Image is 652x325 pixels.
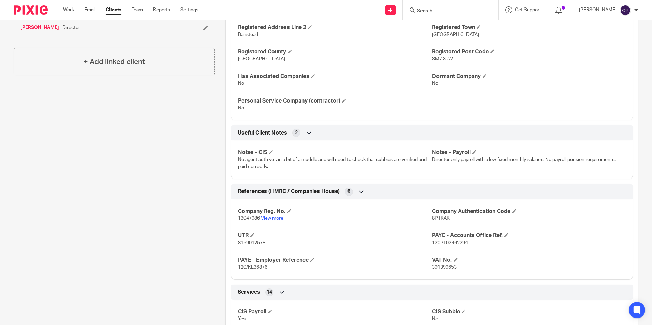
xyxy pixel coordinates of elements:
span: No [432,81,438,86]
a: Settings [180,6,198,13]
span: No [238,106,244,110]
h4: Notes - CIS [238,149,432,156]
a: [PERSON_NAME] [20,24,59,31]
h4: CIS Payroll [238,308,432,315]
span: 8PTKAK [432,216,450,221]
img: svg%3E [620,5,631,16]
a: Team [132,6,143,13]
span: 14 [267,289,272,296]
span: SM7 3JW [432,57,453,61]
span: Get Support [515,7,541,12]
h4: VAT No. [432,257,626,264]
input: Search [416,8,478,14]
span: 13047986 [238,216,260,221]
span: 120/KE36876 [238,265,267,270]
p: [PERSON_NAME] [579,6,617,13]
a: Email [84,6,95,13]
span: [GEOGRAPHIC_DATA] [238,57,285,61]
h4: Notes - Payroll [432,149,626,156]
span: No [238,81,244,86]
a: View more [261,216,283,221]
span: Director only payroll with a low fixed monthly salaries. No payroll pension requirements. [432,157,616,162]
h4: CIS Subbie [432,308,626,315]
img: Pixie [14,5,48,15]
span: No [432,316,438,321]
h4: Registered County [238,48,432,56]
span: No agent auth yet, in a bit of a muddle and will need to check that subbies are verified and paid... [238,157,427,169]
span: Director [62,24,80,31]
h4: Personal Service Company (contractor) [238,97,432,105]
a: Clients [106,6,121,13]
span: 120PT02462294 [432,241,468,245]
h4: Registered Address Line 2 [238,24,432,31]
h4: Registered Post Code [432,48,626,56]
h4: PAYE - Accounts Office Ref. [432,232,626,239]
h4: PAYE - Employer Reference [238,257,432,264]
span: 391399653 [432,265,457,270]
h4: Dormant Company [432,73,626,80]
span: 8159012578 [238,241,265,245]
span: References (HMRC / Companies House) [238,188,340,195]
span: 6 [347,188,350,195]
h4: Registered Town [432,24,626,31]
span: Services [238,289,260,296]
h4: UTR [238,232,432,239]
h4: Company Reg. No. [238,208,432,215]
span: Useful Client Notes [238,129,287,137]
h4: Has Associated Companies [238,73,432,80]
h4: Company Authentication Code [432,208,626,215]
a: Reports [153,6,170,13]
h4: + Add linked client [84,57,145,67]
span: Yes [238,316,246,321]
span: [GEOGRAPHIC_DATA] [432,32,479,37]
span: Banstead [238,32,258,37]
a: Work [63,6,74,13]
span: 2 [295,129,298,136]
